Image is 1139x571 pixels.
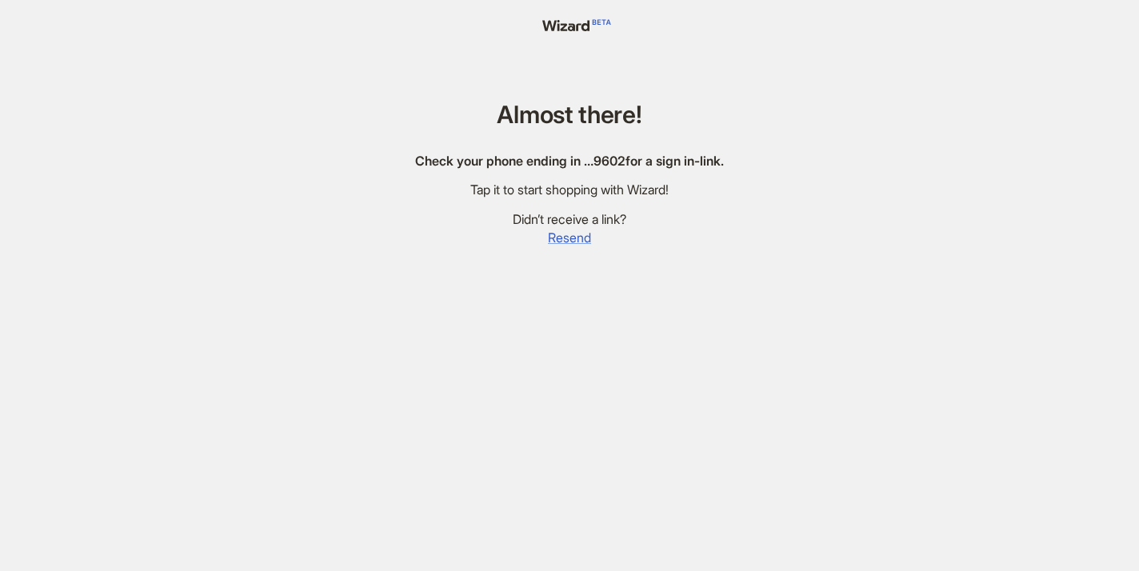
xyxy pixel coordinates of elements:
div: Didn’t receive a link? [415,211,724,228]
div: Tap it to start shopping with Wizard! [415,182,724,198]
div: Check your phone ending in … 9602 for a sign in-link. [415,153,724,170]
h1: Almost there! [415,102,724,128]
button: Resend [547,228,592,247]
span: Resend [548,230,591,246]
